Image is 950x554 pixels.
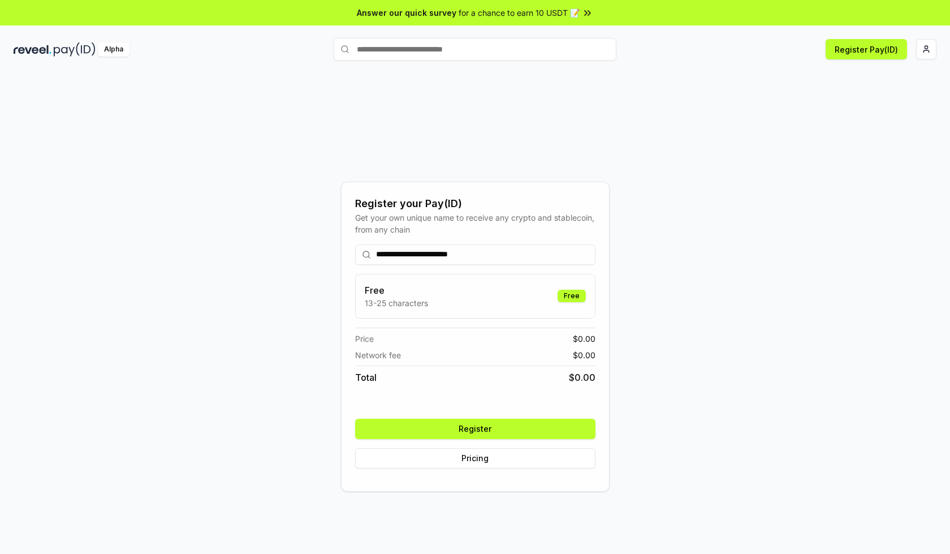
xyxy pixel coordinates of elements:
span: Total [355,371,377,384]
p: 13-25 characters [365,297,428,309]
span: Price [355,333,374,345]
h3: Free [365,284,428,297]
span: for a chance to earn 10 USDT 📝 [459,7,580,19]
span: $ 0.00 [573,349,595,361]
div: Free [558,290,586,302]
span: Network fee [355,349,401,361]
button: Register Pay(ID) [826,39,907,59]
span: $ 0.00 [573,333,595,345]
div: Alpha [98,42,129,57]
button: Register [355,419,595,439]
span: Answer our quick survey [357,7,456,19]
img: reveel_dark [14,42,51,57]
span: $ 0.00 [569,371,595,384]
div: Get your own unique name to receive any crypto and stablecoin, from any chain [355,212,595,235]
img: pay_id [54,42,96,57]
button: Pricing [355,448,595,469]
div: Register your Pay(ID) [355,196,595,212]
